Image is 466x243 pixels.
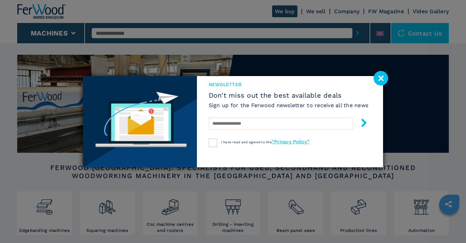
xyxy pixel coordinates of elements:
span: I have read and agreed to the [221,140,310,144]
a: “Privacy Policy” [272,139,310,144]
span: newsletter [209,81,369,88]
img: Newsletter image [83,76,197,167]
span: Don't miss out the best available deals [209,91,369,99]
h6: Sign up for the Ferwood newsletter to receive all the news [209,101,369,109]
button: submit-button [353,116,368,132]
